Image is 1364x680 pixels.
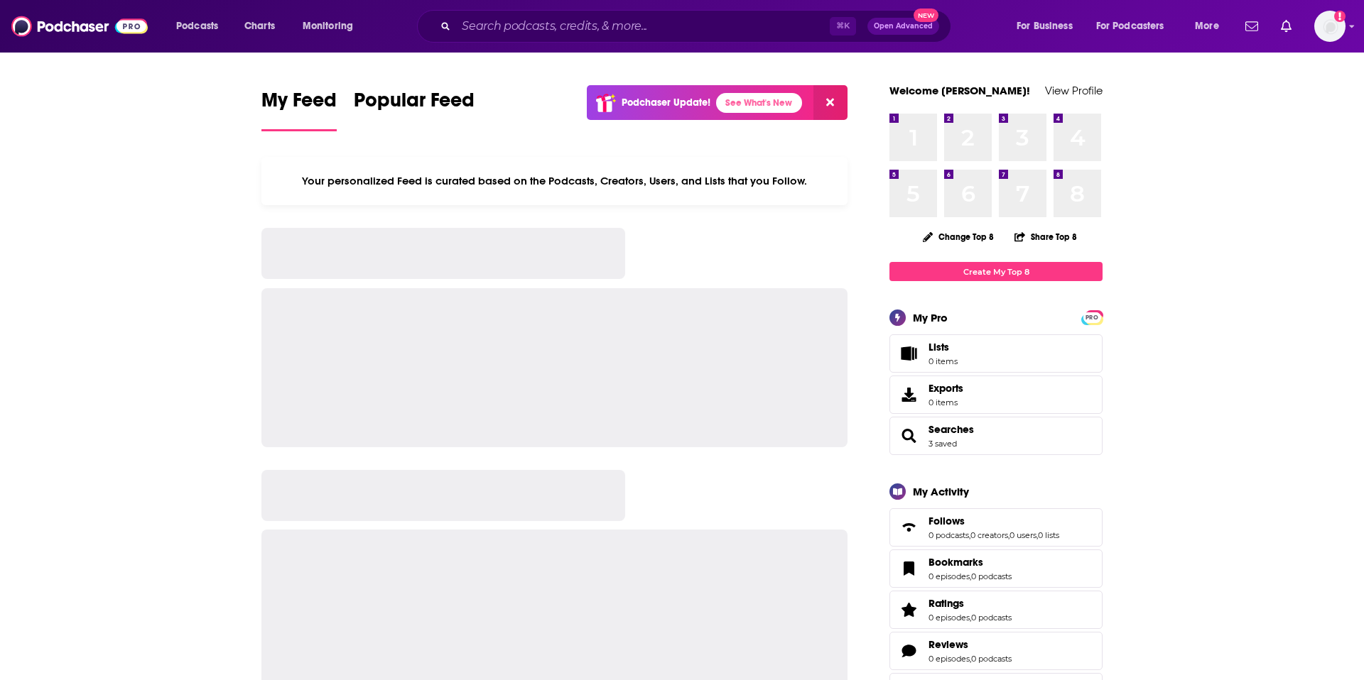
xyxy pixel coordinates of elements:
button: open menu [1185,15,1237,38]
button: Share Top 8 [1014,223,1078,251]
button: open menu [166,15,237,38]
a: 0 podcasts [971,571,1012,581]
span: Charts [244,16,275,36]
span: Bookmarks [929,556,983,569]
a: Searches [894,426,923,446]
span: , [969,530,970,540]
span: , [1036,530,1038,540]
a: Create My Top 8 [889,262,1103,281]
span: 0 items [929,397,963,407]
span: 0 items [929,356,958,366]
span: Follows [929,515,965,527]
button: open menu [1087,15,1185,38]
span: New [914,9,939,22]
span: Open Advanced [874,23,933,30]
span: Lists [929,341,958,353]
a: Bookmarks [929,556,1012,569]
a: PRO [1083,312,1100,322]
svg: Add a profile image [1334,11,1346,22]
div: My Pro [913,311,948,324]
a: Bookmarks [894,559,923,578]
span: , [1008,530,1010,540]
span: For Podcasters [1096,16,1164,36]
span: Ratings [929,597,964,610]
a: 0 episodes [929,571,970,581]
a: Ratings [929,597,1012,610]
a: Lists [889,334,1103,373]
span: Logged in as christina_epic [1314,11,1346,42]
span: Reviews [889,632,1103,670]
span: Podcasts [176,16,218,36]
a: Follows [929,515,1059,527]
a: Reviews [929,638,1012,651]
a: Searches [929,423,974,436]
div: Search podcasts, credits, & more... [431,10,965,43]
span: Searches [889,417,1103,455]
img: User Profile [1314,11,1346,42]
a: 0 creators [970,530,1008,540]
span: , [970,613,971,623]
a: 0 lists [1038,530,1059,540]
a: 0 podcasts [929,530,969,540]
a: View Profile [1045,84,1103,97]
a: My Feed [261,88,337,131]
span: Lists [929,341,949,353]
span: Exports [929,382,963,395]
button: open menu [1007,15,1090,38]
a: Welcome [PERSON_NAME]! [889,84,1030,97]
a: 0 users [1010,530,1036,540]
span: Monitoring [303,16,353,36]
span: Exports [894,385,923,405]
a: Charts [235,15,283,38]
span: Reviews [929,638,968,651]
span: Popular Feed [354,88,475,121]
a: Reviews [894,641,923,661]
a: Show notifications dropdown [1240,14,1264,38]
a: 0 episodes [929,613,970,623]
div: Your personalized Feed is curated based on the Podcasts, Creators, Users, and Lists that you Follow. [261,157,848,205]
span: , [970,571,971,581]
span: More [1195,16,1219,36]
a: Show notifications dropdown [1275,14,1297,38]
a: Follows [894,517,923,537]
button: Open AdvancedNew [867,18,939,35]
img: Podchaser - Follow, Share and Rate Podcasts [11,13,148,40]
span: For Business [1017,16,1073,36]
span: Ratings [889,591,1103,629]
a: See What's New [716,93,802,113]
a: 3 saved [929,439,957,449]
span: Bookmarks [889,549,1103,588]
button: Change Top 8 [914,228,1002,246]
span: Follows [889,508,1103,547]
a: Popular Feed [354,88,475,131]
div: My Activity [913,485,969,498]
a: 0 episodes [929,654,970,664]
button: open menu [293,15,372,38]
a: Ratings [894,600,923,620]
a: 0 podcasts [971,613,1012,623]
a: 0 podcasts [971,654,1012,664]
span: My Feed [261,88,337,121]
span: Lists [894,344,923,363]
span: PRO [1083,312,1100,323]
span: , [970,654,971,664]
p: Podchaser Update! [622,97,710,109]
button: Show profile menu [1314,11,1346,42]
span: ⌘ K [830,17,856,35]
a: Exports [889,375,1103,414]
input: Search podcasts, credits, & more... [456,15,830,38]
